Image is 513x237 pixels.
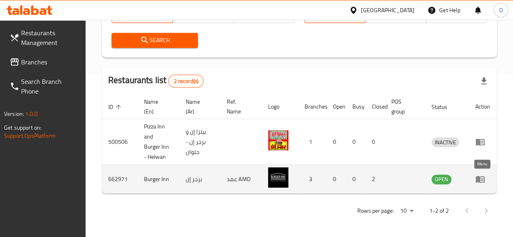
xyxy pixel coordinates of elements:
a: Support.OpsPlatform [4,130,56,141]
span: All [115,9,170,21]
a: Search Branch Phone [3,72,86,101]
td: برجر إن [179,165,220,194]
td: Pizza Inn and Burger Inn - Helwan [137,119,179,165]
div: INACTIVE [431,137,459,147]
span: Status [431,102,458,112]
p: 1-2 of 2 [429,206,449,216]
td: 2 [365,165,385,194]
span: TGO [176,9,230,21]
td: عمد AMD [220,165,261,194]
div: [GEOGRAPHIC_DATA] [361,6,414,15]
span: Name (En) [144,97,170,116]
td: 500506 [102,119,137,165]
table: enhanced table [102,94,497,194]
span: POS group [391,97,415,116]
button: Search [112,33,198,48]
td: 0 [326,165,346,194]
span: No [429,9,484,21]
p: Rows per page: [357,206,394,216]
span: Yes [369,9,423,21]
div: Total records count [168,75,204,88]
td: 3 [298,165,326,194]
div: Menu [475,137,490,147]
a: Branches [3,52,86,72]
td: 0 [346,165,365,194]
span: TMP [237,9,291,21]
span: Ref. Name [227,97,251,116]
span: ID [108,102,124,112]
a: Restaurants Management [3,23,86,52]
span: Restaurants Management [21,28,79,47]
td: 0 [365,119,385,165]
td: 0 [346,119,365,165]
th: Busy [346,94,365,119]
span: 1.0.0 [25,109,38,119]
th: Branches [298,94,326,119]
span: All [308,9,362,21]
span: INACTIVE [431,138,459,147]
span: D [499,6,502,15]
span: Version: [4,109,24,119]
img: Pizza Inn and Burger Inn - Helwan [268,130,288,150]
th: Logo [262,94,298,119]
h2: Restaurants list [108,74,204,88]
img: Burger Inn [268,167,288,188]
div: Export file [474,71,494,91]
span: Get support on: [4,122,41,133]
div: Rows per page: [397,205,416,217]
td: Burger Inn [137,165,179,194]
td: 1 [298,119,326,165]
span: 2 record(s) [169,77,203,85]
th: Open [326,94,346,119]
th: Closed [365,94,385,119]
span: OPEN [431,175,451,184]
span: Search Branch Phone [21,77,79,96]
span: Branches [21,57,79,67]
td: بيتزا إن و برجر إن - حلوان [179,119,220,165]
td: 0 [326,119,346,165]
td: 662971 [102,165,137,194]
span: Search [118,35,192,45]
th: Action [469,94,497,119]
span: Name (Ar) [185,97,210,116]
